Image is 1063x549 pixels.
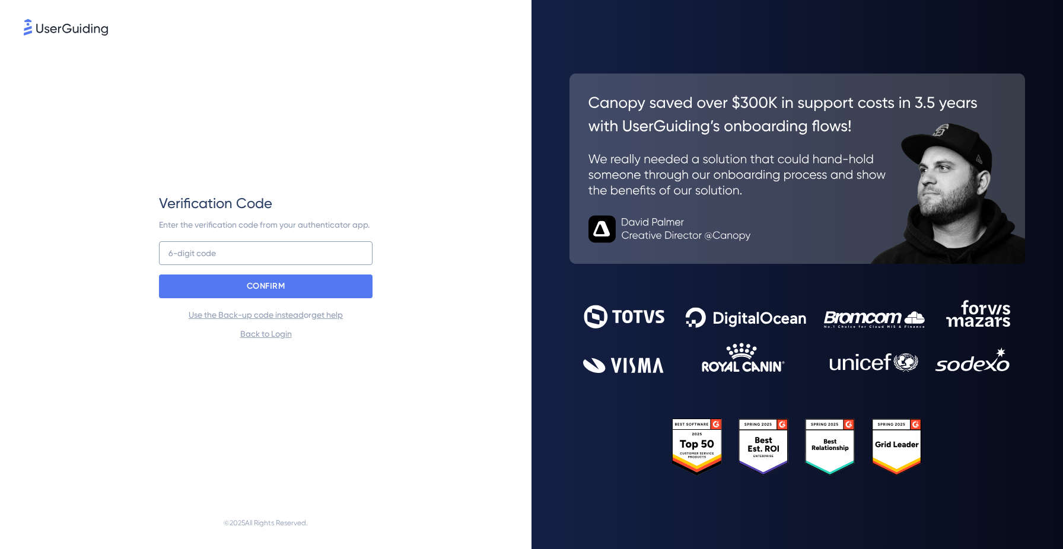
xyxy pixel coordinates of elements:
[583,300,1011,373] img: 9302ce2ac39453076f5bc0f2f2ca889b.svg
[159,241,373,265] input: 6-digit code
[672,419,922,476] img: 25303e33045975176eb484905ab012ff.svg
[159,194,272,213] span: Verification Code
[311,310,343,320] a: get help
[569,74,1025,264] img: 26c0aa7c25a843aed4baddd2b5e0fa68.svg
[240,329,292,339] a: Back to Login
[247,277,285,296] p: CONFIRM
[24,19,108,36] img: 8faab4ba6bc7696a72372aa768b0286c.svg
[189,310,304,320] a: Use the Back-up code instead
[159,220,370,229] span: Enter the verification code from your authenticator app.
[189,308,343,322] span: or
[224,516,308,530] span: © 2025 All Rights Reserved.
